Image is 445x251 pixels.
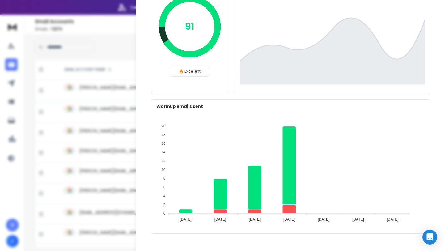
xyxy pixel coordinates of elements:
tspan: 6 [163,185,165,189]
tspan: [DATE] [180,217,192,222]
tspan: 20 [162,124,165,128]
div: 🔥 Excellent [170,66,210,77]
tspan: [DATE] [352,217,364,222]
tspan: 12 [162,159,165,163]
tspan: [DATE] [283,217,295,222]
tspan: 8 [163,177,165,180]
tspan: [DATE] [214,217,226,222]
div: Open Intercom Messenger [422,230,437,245]
tspan: [DATE] [387,217,399,222]
tspan: 4 [163,194,165,198]
tspan: 0 [163,211,165,215]
tspan: [DATE] [318,217,330,222]
tspan: [DATE] [249,217,261,222]
tspan: 18 [162,133,165,137]
p: 91 [185,21,194,32]
tspan: 16 [162,142,165,145]
tspan: 10 [162,168,165,172]
tspan: 14 [162,150,165,154]
tspan: 2 [163,203,165,206]
p: Warmup emails sent [156,103,425,109]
